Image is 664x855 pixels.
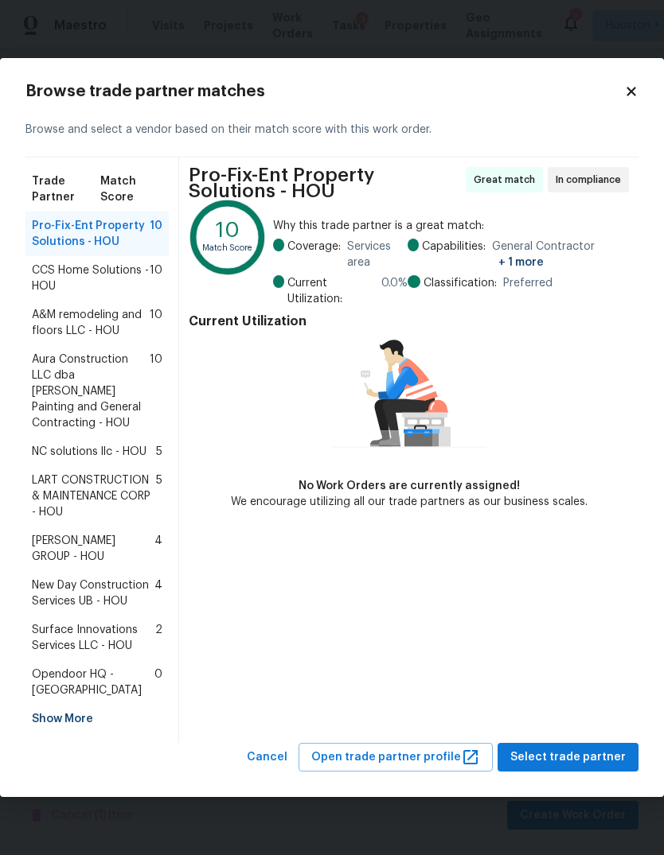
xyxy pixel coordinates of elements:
span: Cancel [247,748,287,768]
span: 4 [154,577,162,609]
text: Match Score [202,243,253,252]
span: Pro-Fix-Ent Property Solutions - HOU [32,218,150,250]
span: A&M remodeling and floors LLC - HOU [32,307,150,339]
button: Cancel [240,743,294,772]
span: 0 [154,667,162,698]
span: Surface Innovations Services LLC - HOU [32,622,155,654]
span: 10 [150,307,162,339]
span: Pro-Fix-Ent Property Solutions - HOU [189,167,461,199]
text: 10 [216,220,240,241]
span: NC solutions llc - HOU [32,444,146,460]
div: Browse and select a vendor based on their match score with this work order. [25,103,639,157]
div: We encourage utilizing all our trade partners as our business scales. [231,494,588,510]
span: 10 [150,352,162,431]
span: Select trade partner [510,748,626,768]
button: Select trade partner [498,743,639,772]
span: Match Score [100,173,162,205]
span: In compliance [556,172,627,188]
div: Show More [25,705,169,733]
span: Coverage: [287,239,341,270]
button: Open trade partner profile [299,743,493,772]
span: + 1 more [498,257,544,268]
span: Open trade partner profile [311,748,480,768]
span: Opendoor HQ - [GEOGRAPHIC_DATA] [32,667,154,698]
div: No Work Orders are currently assigned! [231,478,588,494]
h2: Browse trade partner matches [25,84,624,99]
span: Preferred [503,275,553,291]
span: General Contractor [492,239,629,270]
span: 2 [155,622,162,654]
span: 5 [156,444,162,460]
span: 4 [154,533,162,565]
span: Great match [474,172,541,188]
h4: Current Utilization [189,313,629,329]
span: 5 [156,472,162,520]
span: [PERSON_NAME] GROUP - HOU [32,533,154,565]
span: CCS Home Solutions - HOU [32,262,150,294]
span: 10 [150,262,162,294]
span: Trade Partner [32,173,100,205]
span: 0.0 % [381,275,408,307]
span: LART CONSTRUCTION & MAINTENANCE CORP - HOU [32,472,156,520]
span: Capabilities: [422,239,486,270]
span: 10 [150,218,162,250]
span: Current Utilization: [287,275,375,307]
span: Classification: [424,275,497,291]
span: Why this trade partner is a great match: [273,218,629,234]
span: New Day Construction Services UB - HOU [32,577,154,609]
span: Aura Construction LLC dba [PERSON_NAME] Painting and General Contracting - HOU [32,352,150,431]
span: Services area [347,239,408,270]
